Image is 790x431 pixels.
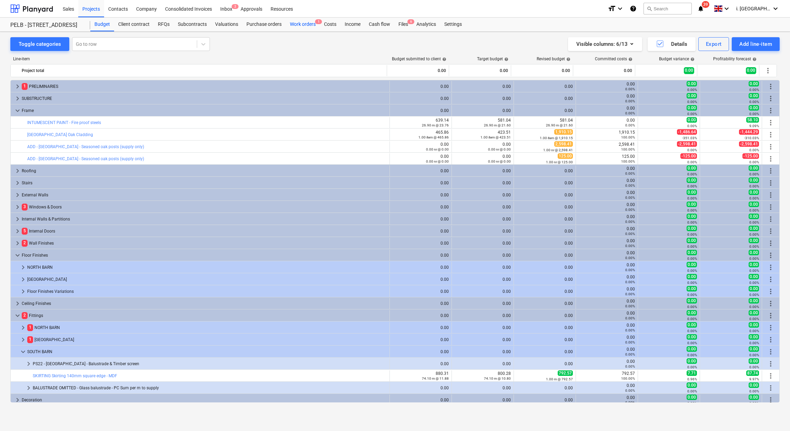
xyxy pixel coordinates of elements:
[19,348,27,356] span: keyboard_arrow_down
[455,229,511,234] div: 0.00
[697,4,704,13] i: notifications
[517,253,573,258] div: 0.00
[749,257,759,260] small: 0.00%
[648,37,696,51] button: Details
[767,82,775,91] span: More actions
[687,88,697,92] small: 0.00%
[13,179,22,187] span: keyboard_arrow_right
[426,160,449,163] small: 0.00 nr @ 0.00
[211,18,242,31] a: Valuations
[540,136,573,140] small: 1.00 item @ 1,910.15
[114,18,154,31] div: Client contract
[767,384,775,392] span: More actions
[455,154,511,164] div: 0.00
[677,141,697,147] span: -2,598.41
[767,94,775,103] span: More actions
[767,203,775,211] span: More actions
[739,129,759,135] span: -1,444.29
[625,220,635,224] small: 0.00%
[517,168,573,173] div: 0.00
[13,82,22,91] span: keyboard_arrow_right
[393,181,449,185] div: 0.00
[393,217,449,222] div: 0.00
[22,204,28,210] span: 3
[749,88,759,92] small: 0.00%
[625,172,635,175] small: 0.00%
[687,100,697,104] small: 0.00%
[514,65,570,76] div: 0.00
[749,160,759,164] small: 0.00%
[687,117,697,123] span: 0.00
[767,155,775,163] span: More actions
[621,135,635,139] small: 100.00%
[174,18,211,31] div: Subcontracts
[746,117,759,123] span: 58.10
[687,189,697,195] span: 0.00
[503,57,508,61] span: help
[677,129,697,135] span: -1,486.64
[13,106,22,115] span: keyboard_arrow_down
[517,217,573,222] div: 0.00
[517,229,573,234] div: 0.00
[320,18,341,31] a: Costs
[687,105,697,111] span: 0.00
[579,82,635,91] div: 0.00
[393,142,449,152] div: 0.00
[767,239,775,247] span: More actions
[579,190,635,200] div: 0.00
[749,124,759,128] small: 9.09%
[232,4,239,9] span: 2
[722,4,731,13] i: keyboard_arrow_down
[455,168,511,173] div: 0.00
[455,241,511,246] div: 0.00
[627,57,632,61] span: help
[394,18,412,31] a: Files6
[687,214,697,219] span: 0.00
[767,191,775,199] span: More actions
[621,147,635,151] small: 100.00%
[393,118,449,127] div: 639.14
[767,287,775,296] span: More actions
[393,229,449,234] div: 0.00
[579,166,635,176] div: 0.00
[625,87,635,91] small: 0.00%
[22,238,387,249] div: Wall Finishes
[732,37,780,51] button: Add line-item
[625,196,635,199] small: 0.00%
[22,240,28,246] span: 2
[756,398,790,431] iframe: Chat Widget
[455,142,511,152] div: 0.00
[488,147,511,151] small: 0.00 nr @ 0.00
[13,396,22,404] span: keyboard_arrow_right
[767,215,775,223] span: More actions
[749,93,759,99] span: 0.00
[749,238,759,243] span: 0.00
[767,131,775,139] span: More actions
[767,336,775,344] span: More actions
[393,108,449,113] div: 0.00
[22,202,387,213] div: Windows & Doors
[418,135,449,139] small: 1.00 item @ 465.86
[393,253,449,258] div: 0.00
[713,57,757,61] div: Profitability forecast
[22,189,387,201] div: External Walls
[687,226,697,231] span: 0.00
[13,203,22,211] span: keyboard_arrow_right
[687,81,697,86] span: 0.00
[576,40,634,49] div: Visible columns : 6/13
[393,96,449,101] div: 0.00
[19,263,27,271] span: keyboard_arrow_right
[488,160,511,163] small: 0.00 nr @ 0.00
[13,94,22,103] span: keyboard_arrow_right
[455,118,511,127] div: 581.04
[19,336,27,344] span: keyboard_arrow_right
[27,120,101,125] a: INTUMESCENT PAINT - Fire proof steels
[698,37,729,51] button: Export
[749,172,759,176] small: 0.00%
[517,96,573,101] div: 0.00
[22,228,28,234] span: 5
[393,193,449,197] div: 0.00
[22,214,387,225] div: Internal Walls & Partitions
